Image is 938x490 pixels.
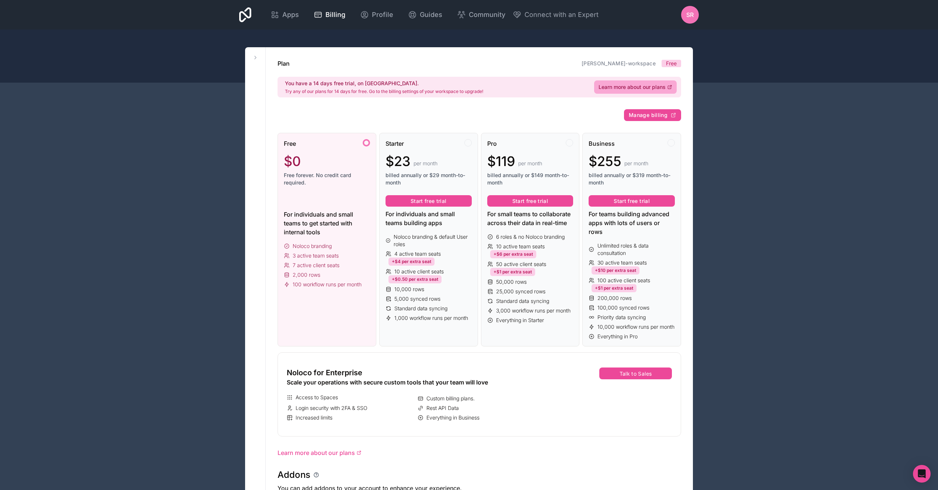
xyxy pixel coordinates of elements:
span: $23 [386,154,411,169]
span: Guides [420,10,442,20]
div: For individuals and small teams building apps [386,210,472,227]
span: 4 active team seats [394,250,441,258]
span: $0 [284,154,301,169]
div: For individuals and small teams to get started with internal tools [284,210,370,237]
a: Learn more about our plans [278,448,681,457]
div: +$1 per extra seat [490,268,535,276]
button: Start free trial [589,195,675,207]
button: Connect with an Expert [513,10,599,20]
span: billed annually or $29 month-to-month [386,172,472,186]
div: Scale your operations with secure custom tools that your team will love [287,378,545,387]
button: Start free trial [487,195,573,207]
span: 100,000 synced rows [597,304,649,311]
span: 200,000 rows [597,294,632,302]
span: 10,000 rows [394,286,424,293]
a: Billing [308,7,351,23]
p: Try any of our plans for 14 days for free. Go to the billing settings of your workspace to upgrade! [285,89,483,94]
div: +$1 per extra seat [592,284,637,292]
span: 1,000 workflow runs per month [394,314,468,322]
span: 7 active client seats [293,262,339,269]
h1: Plan [278,59,290,68]
span: Free forever. No credit card required. [284,172,370,186]
div: For teams building advanced apps with lots of users or rows [589,210,675,236]
span: Standard data syncing [394,305,447,312]
span: 3,000 workflow runs per month [496,307,571,314]
span: 100 workflow runs per month [293,281,362,288]
div: +$0.50 per extra seat [388,275,442,283]
a: Guides [402,7,448,23]
span: $119 [487,154,515,169]
span: Learn more about our plans [278,448,355,457]
span: Everything in Starter [496,317,544,324]
a: Community [451,7,511,23]
span: Increased limits [296,414,332,421]
span: Apps [282,10,299,20]
span: 6 roles & no Noloco branding [496,233,565,241]
span: Noloco branding [293,242,332,250]
div: +$4 per extra seat [388,258,435,266]
h2: You have a 14 days free trial, on [GEOGRAPHIC_DATA]. [285,80,483,87]
span: Business [589,139,615,148]
span: Everything in Pro [597,333,638,340]
span: 50 active client seats [496,260,546,268]
span: Rest API Data [426,404,459,412]
div: +$6 per extra seat [490,250,536,258]
span: Community [469,10,505,20]
a: [PERSON_NAME]-workspace [582,60,656,66]
a: Learn more about our plans [594,80,677,94]
button: Start free trial [386,195,472,207]
span: 3 active team seats [293,252,339,259]
span: per month [414,160,437,167]
div: +$10 per extra seat [592,266,639,275]
span: Connect with an Expert [524,10,599,20]
span: Noloco branding & default User roles [394,233,471,248]
span: Everything in Business [426,414,480,421]
span: 5,000 synced rows [394,295,440,303]
h1: Addons [278,469,310,481]
span: Login security with 2FA & SSO [296,404,367,412]
span: billed annually or $149 month-to-month [487,172,573,186]
span: Standard data syncing [496,297,549,305]
span: Profile [372,10,393,20]
span: Learn more about our plans [599,83,666,91]
span: 50,000 rows [496,278,527,286]
span: 30 active team seats [597,259,647,266]
span: 10 active team seats [496,243,545,250]
span: Manage billing [629,112,667,118]
span: Pro [487,139,497,148]
div: For small teams to collaborate across their data in real-time [487,210,573,227]
span: 10 active client seats [394,268,444,275]
span: Free [666,60,677,67]
div: Open Intercom Messenger [913,465,931,483]
span: billed annually or $319 month-to-month [589,172,675,186]
span: Priority data syncing [597,314,646,321]
span: Access to Spaces [296,394,338,401]
span: 10,000 workflow runs per month [597,323,674,331]
span: $255 [589,154,621,169]
span: per month [518,160,542,167]
span: SR [686,10,694,19]
span: Starter [386,139,404,148]
span: 25,000 synced rows [496,288,545,295]
span: Noloco for Enterprise [287,367,362,378]
span: per month [624,160,648,167]
a: Profile [354,7,399,23]
button: Talk to Sales [599,367,672,379]
span: 2,000 rows [293,271,320,279]
span: 100 active client seats [597,277,650,284]
span: Custom billing plans. [426,395,475,402]
button: Manage billing [624,109,681,121]
span: Billing [325,10,345,20]
span: Unlimited roles & data consultation [597,242,675,257]
span: Free [284,139,296,148]
a: Apps [265,7,305,23]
